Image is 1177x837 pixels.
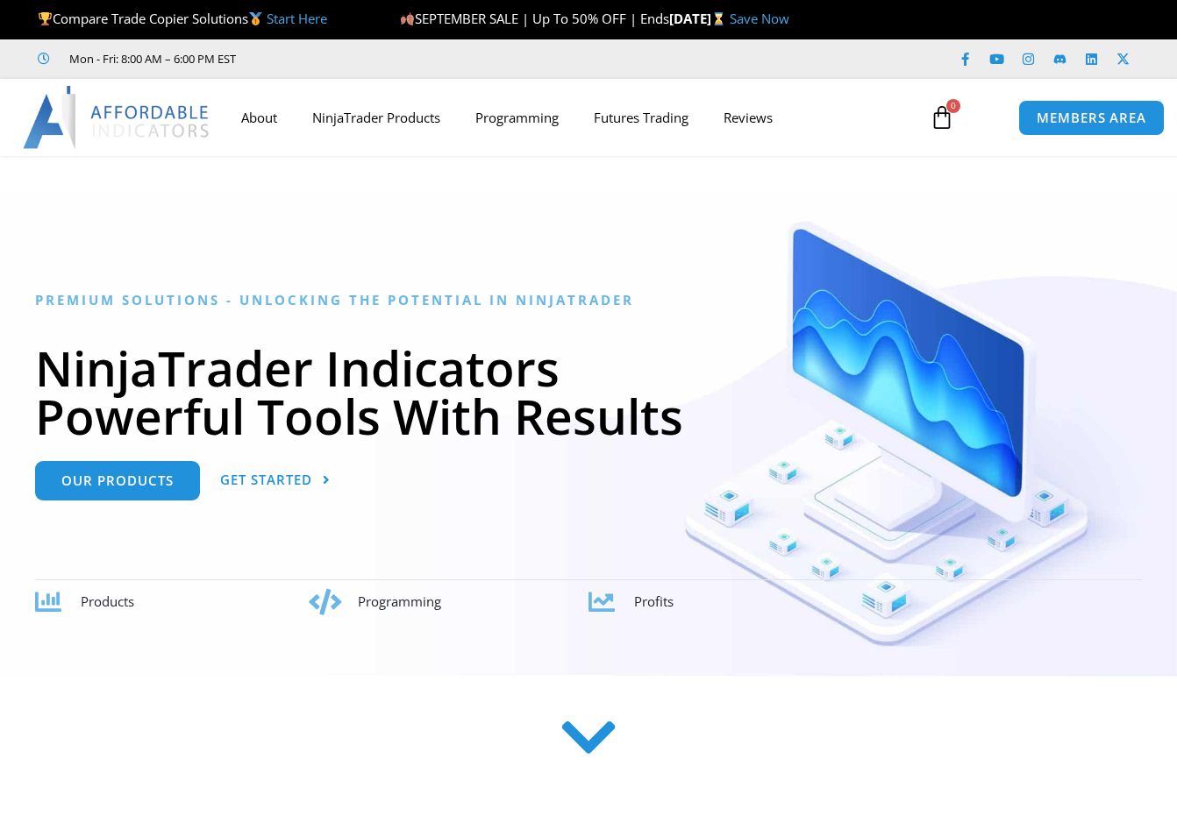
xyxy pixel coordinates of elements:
[224,97,295,138] a: About
[400,10,669,27] span: SEPTEMBER SALE | Up To 50% OFF | Ends
[634,592,674,610] span: Profits
[267,10,327,27] a: Start Here
[35,292,1142,309] h6: Premium Solutions - Unlocking the Potential in NinjaTrader
[903,92,981,143] a: 0
[65,48,236,69] span: Mon - Fri: 8:00 AM – 6:00 PM EST
[706,97,790,138] a: Reviews
[35,461,200,500] a: Our Products
[38,10,327,27] span: Compare Trade Copier Solutions
[576,97,706,138] a: Futures Trading
[458,97,576,138] a: Programming
[669,10,730,27] strong: [DATE]
[946,99,960,113] span: 0
[39,12,52,25] img: 🏆
[35,344,1142,440] h1: NinjaTrader Indicators Powerful Tools With Results
[81,592,134,610] span: Products
[23,86,211,149] img: LogoAI | Affordable Indicators – NinjaTrader
[401,12,414,25] img: 🍂
[220,473,312,486] span: Get Started
[249,12,262,25] img: 🥇
[224,97,918,138] nav: Menu
[1018,100,1165,136] a: MEMBERS AREA
[730,10,789,27] a: Save Now
[358,592,441,610] span: Programming
[1037,111,1146,124] span: MEMBERS AREA
[260,50,524,67] iframe: Customer reviews powered by Trustpilot
[61,474,174,487] span: Our Products
[295,97,458,138] a: NinjaTrader Products
[220,461,331,500] a: Get Started
[712,12,725,25] img: ⌛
